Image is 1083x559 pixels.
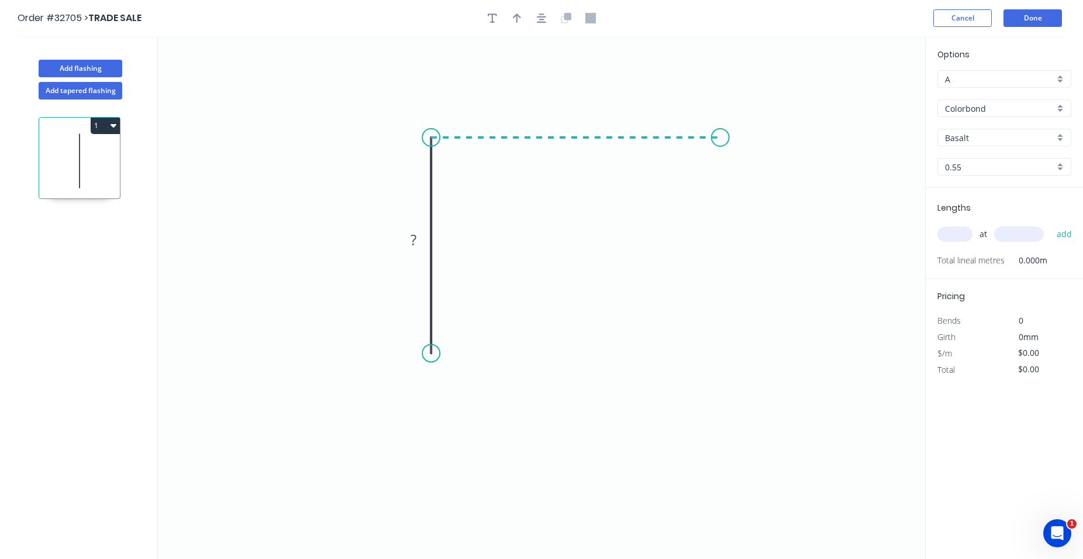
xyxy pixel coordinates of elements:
[1067,519,1077,529] span: 1
[945,132,1054,144] input: Colour
[18,11,88,25] span: Order #32705 >
[937,202,971,214] span: Lengths
[937,315,961,326] span: Bends
[1019,331,1039,342] span: 0mm
[937,290,965,302] span: Pricing
[1005,252,1047,269] span: 0.000m
[88,11,142,25] span: TRADE SALE
[158,36,925,559] svg: 0
[945,73,1054,85] input: Price level
[39,82,122,100] button: Add tapered flashing
[411,230,416,249] tspan: ?
[1051,224,1078,244] button: add
[937,364,955,375] span: Total
[933,9,992,27] button: Cancel
[1019,315,1023,326] span: 0
[91,118,120,134] button: 1
[937,348,952,359] span: $/m
[39,60,122,77] button: Add flashing
[1003,9,1062,27] button: Done
[937,252,1005,269] span: Total lineal metres
[979,226,987,242] span: at
[945,161,1054,173] input: Thickness
[937,49,970,60] span: Options
[1043,519,1071,547] iframe: Intercom live chat
[945,102,1054,115] input: Material
[937,331,956,342] span: Girth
